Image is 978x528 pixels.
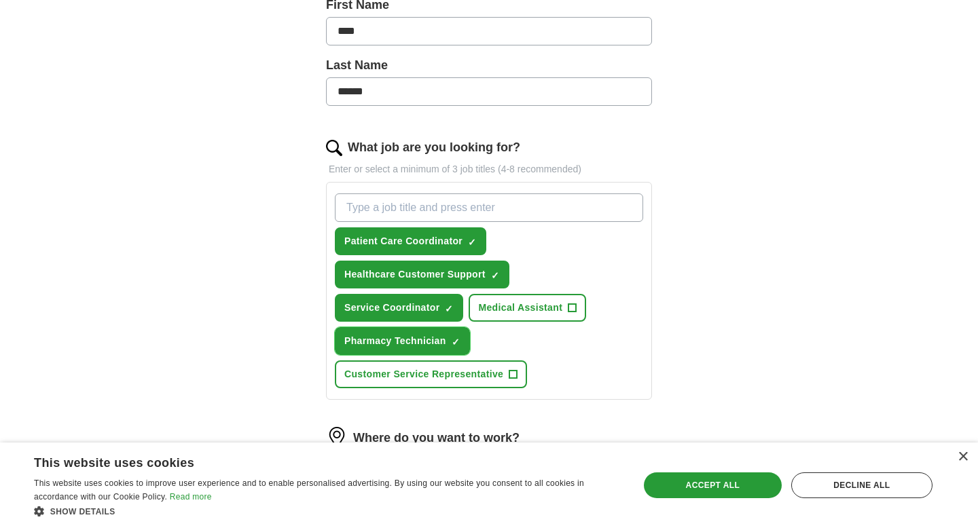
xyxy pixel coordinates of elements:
[34,478,584,502] span: This website uses cookies to improve user experience and to enable personalised advertising. By u...
[445,303,453,314] span: ✓
[344,367,503,381] span: Customer Service Representative
[335,294,463,322] button: Service Coordinator✓
[326,56,652,75] label: Last Name
[335,261,509,288] button: Healthcare Customer Support✓
[353,429,520,447] label: Where do you want to work?
[34,451,587,471] div: This website uses cookies
[958,452,968,462] div: Close
[50,507,115,516] span: Show details
[335,193,643,222] input: Type a job title and press enter
[491,270,499,281] span: ✓
[469,294,586,322] button: Medical Assistant
[344,234,463,248] span: Patient Care Coordinator
[478,301,562,315] span: Medical Assistant
[344,267,486,282] span: Healthcare Customer Support
[344,334,446,348] span: Pharmacy Technician
[348,138,520,157] label: What job are you looking for?
[170,492,212,502] a: Read more, opens a new window
[34,504,621,518] div: Show details
[791,472,932,498] div: Decline all
[452,337,460,347] span: ✓
[326,427,348,449] img: location.png
[468,237,476,248] span: ✓
[335,327,470,355] button: Pharmacy Technician✓
[344,301,439,315] span: Service Coordinator
[335,360,527,388] button: Customer Service Representative
[326,162,652,176] p: Enter or select a minimum of 3 job titles (4-8 recommended)
[335,227,486,255] button: Patient Care Coordinator✓
[644,472,782,498] div: Accept all
[326,140,342,156] img: search.png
